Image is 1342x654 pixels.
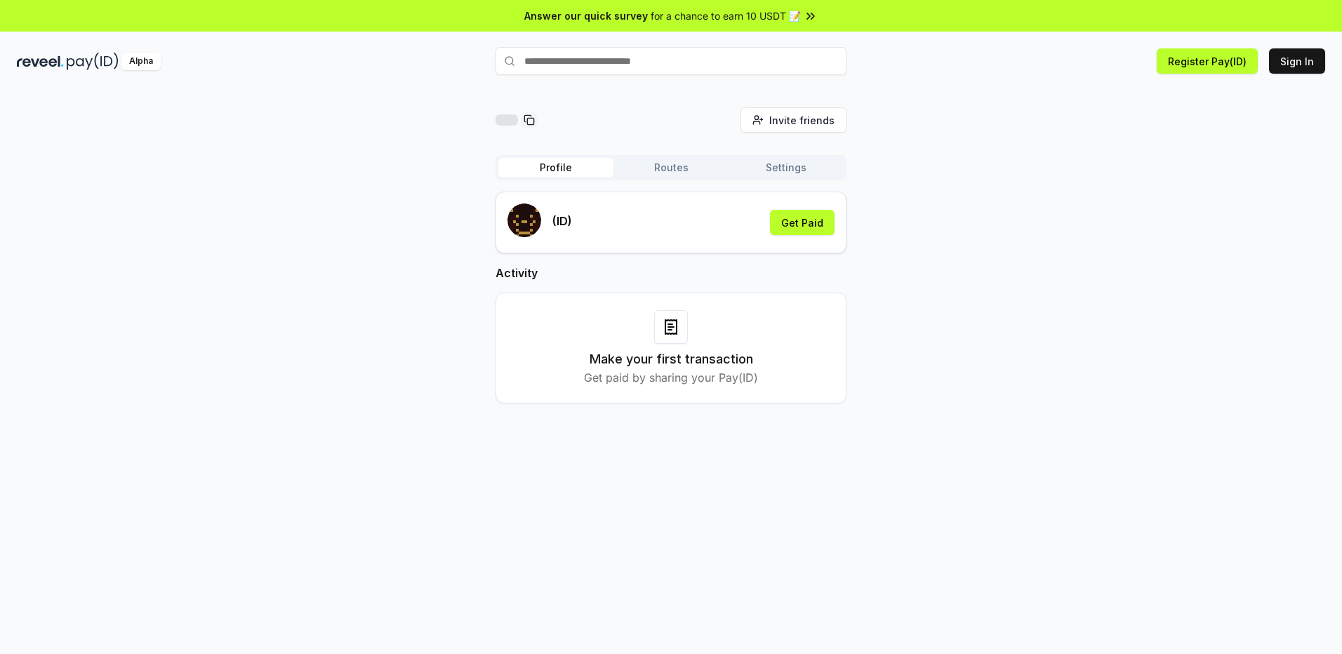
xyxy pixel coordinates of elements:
h3: Make your first transaction [590,349,753,369]
span: Answer our quick survey [524,8,648,23]
h2: Activity [496,265,846,281]
button: Sign In [1269,48,1325,74]
span: for a chance to earn 10 USDT 📝 [651,8,801,23]
p: (ID) [552,213,572,229]
img: pay_id [67,53,119,70]
button: Profile [498,158,613,178]
span: Invite friends [769,113,835,128]
button: Get Paid [770,210,835,235]
div: Alpha [121,53,161,70]
img: reveel_dark [17,53,64,70]
p: Get paid by sharing your Pay(ID) [584,369,758,386]
button: Invite friends [740,107,846,133]
button: Routes [613,158,729,178]
button: Register Pay(ID) [1157,48,1258,74]
button: Settings [729,158,844,178]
